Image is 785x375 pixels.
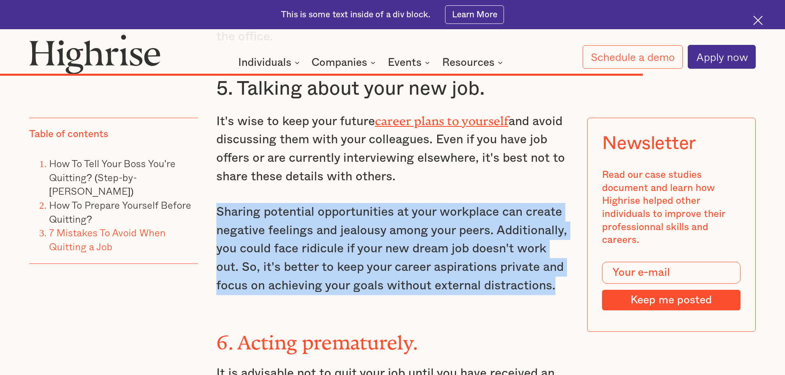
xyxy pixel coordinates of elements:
strong: 6. Acting prematurely. [216,331,418,344]
a: 7 Mistakes To Avoid When Quitting a Job [49,225,166,254]
div: Resources [442,58,494,68]
a: career plans to yourself [375,114,508,122]
h3: 5. Talking about your new job. [216,77,569,101]
input: Your e-mail [602,262,740,284]
div: Individuals [238,58,291,68]
div: Newsletter [602,133,696,154]
a: How To Tell Your Boss You're Quitting? (Step-by-[PERSON_NAME]) [49,156,176,198]
div: Read our case studies document and learn how Highrise helped other individuals to improve their p... [602,169,740,247]
div: Companies [312,58,367,68]
img: Cross icon [753,16,763,25]
a: How To Prepare Yourself Before Quitting? [49,197,191,226]
a: Learn More [445,5,504,24]
form: Modal Form [602,262,740,310]
p: It's wise to keep your future and avoid discussing them with your colleagues. Even if you have jo... [216,110,569,186]
img: Highrise logo [29,34,160,74]
div: Events [388,58,432,68]
div: Events [388,58,422,68]
a: Apply now [688,45,756,69]
input: Keep me posted [602,290,740,310]
a: Schedule a demo [583,45,683,69]
div: Individuals [238,58,302,68]
div: Companies [312,58,378,68]
div: Table of contents [29,128,108,141]
div: Resources [442,58,505,68]
div: This is some text inside of a div block. [281,9,430,21]
p: Sharing potential opportunities at your workplace can create negative feelings and jealousy among... [216,203,569,295]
